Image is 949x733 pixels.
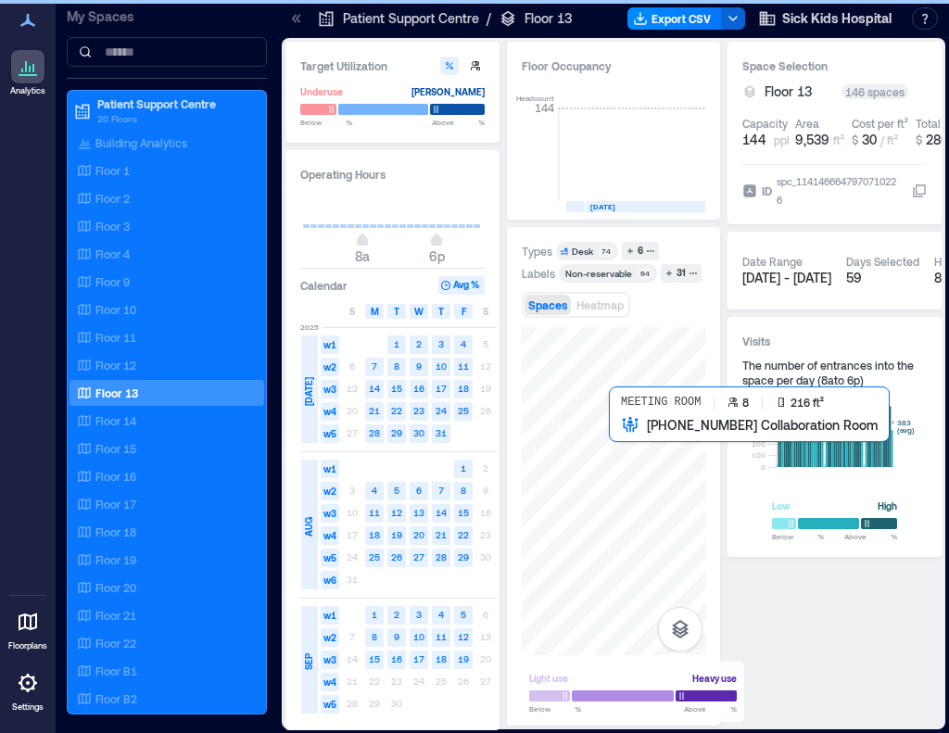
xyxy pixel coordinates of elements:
[753,416,766,425] tspan: 400
[95,497,136,512] p: Floor 17
[8,640,47,651] p: Floorplans
[438,338,444,349] text: 3
[416,485,422,496] text: 6
[321,460,339,478] span: w1
[525,9,572,28] p: Floor 13
[635,243,646,259] div: 6
[627,7,722,30] button: Export CSV
[573,295,627,315] button: Heatmap
[300,276,348,295] h3: Calendar
[95,330,136,345] p: Floor 11
[95,413,136,428] p: Floor 14
[742,116,788,131] div: Capacity
[458,383,469,394] text: 18
[97,111,253,126] p: 20 Floors
[436,383,447,394] text: 17
[391,383,402,394] text: 15
[95,524,136,539] p: Floor 18
[742,358,927,387] div: The number of entrances into the space per day ( 8a to 6p )
[458,529,469,540] text: 22
[301,653,316,670] span: SEP
[458,360,469,372] text: 11
[394,485,399,496] text: 5
[413,507,424,518] text: 13
[10,85,45,96] p: Analytics
[391,653,402,664] text: 16
[753,450,766,460] tspan: 100
[599,246,614,257] div: 74
[391,551,402,562] text: 26
[438,304,444,319] span: T
[394,360,399,372] text: 8
[622,242,659,260] button: 6
[753,427,766,436] tspan: 300
[436,405,447,416] text: 24
[413,383,424,394] text: 16
[300,82,343,101] div: Underuse
[413,405,424,416] text: 23
[852,133,858,146] span: $
[95,580,136,595] p: Floor 20
[95,246,130,261] p: Floor 4
[371,304,379,319] span: M
[753,439,766,449] tspan: 200
[12,701,44,713] p: Settings
[487,9,491,28] p: /
[372,360,377,372] text: 7
[461,609,466,620] text: 5
[841,84,908,99] div: 146 spaces
[765,82,812,101] span: Floor 13
[795,116,819,131] div: Area
[572,245,593,258] div: Desk
[461,485,466,496] text: 8
[762,182,772,200] span: ID
[912,183,927,198] button: IDspc_1141466647970710226
[774,133,790,147] span: ppl
[95,552,136,567] p: Floor 19
[852,131,908,149] button: $ 30 / ft²
[833,133,844,146] span: ft²
[525,295,571,315] button: Spaces
[438,609,444,620] text: 4
[413,529,424,540] text: 20
[95,636,136,651] p: Floor 22
[321,424,339,443] span: w5
[95,302,136,317] p: Floor 10
[300,322,319,333] span: 2025
[458,507,469,518] text: 15
[522,244,552,259] div: Types
[878,497,897,515] div: High
[684,703,737,714] span: Above %
[753,4,897,33] button: Sick Kids Hospital
[95,441,136,456] p: Floor 15
[590,202,615,211] text: [DATE]
[775,172,902,209] div: spc_1141466647970710226
[369,405,380,416] text: 21
[414,304,424,319] span: W
[321,526,339,545] span: w4
[95,608,136,623] p: Floor 21
[321,504,339,523] span: w3
[95,358,136,373] p: Floor 12
[762,462,766,472] tspan: 0
[458,551,469,562] text: 29
[321,695,339,714] span: w5
[321,358,339,376] span: w2
[638,268,653,279] div: 94
[852,116,908,131] div: Cost per ft²
[846,254,919,269] div: Days Selected
[300,57,485,75] h3: Target Utilization
[438,485,444,496] text: 7
[95,274,130,289] p: Floor 9
[95,191,130,206] p: Floor 2
[436,507,447,518] text: 14
[67,7,267,26] p: My Spaces
[674,265,689,282] div: 31
[576,298,624,311] span: Heatmap
[372,631,377,642] text: 8
[369,383,380,394] text: 14
[394,304,399,319] span: T
[529,669,568,688] div: Light use
[742,270,831,285] span: [DATE] - [DATE]
[321,482,339,500] span: w2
